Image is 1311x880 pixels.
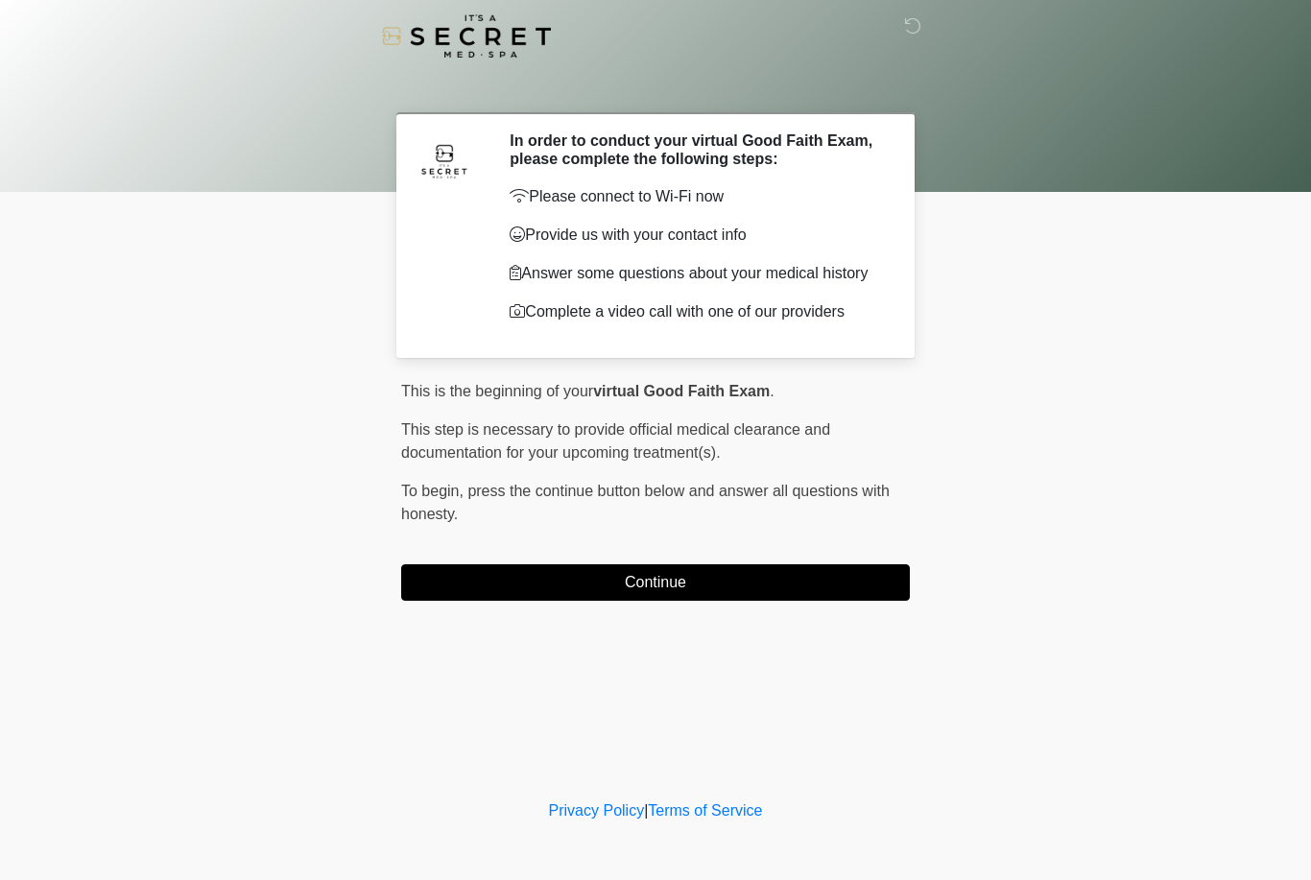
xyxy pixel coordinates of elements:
[510,185,881,208] p: Please connect to Wi-Fi now
[644,802,648,819] a: |
[401,483,467,499] span: To begin,
[401,564,910,601] button: Continue
[510,131,881,168] h2: In order to conduct your virtual Good Faith Exam, please complete the following steps:
[401,421,830,461] span: This step is necessary to provide official medical clearance and documentation for your upcoming ...
[416,131,473,189] img: Agent Avatar
[401,383,593,399] span: This is the beginning of your
[510,300,881,323] p: Complete a video call with one of our providers
[648,802,762,819] a: Terms of Service
[549,802,645,819] a: Privacy Policy
[510,224,881,247] p: Provide us with your contact info
[770,383,774,399] span: .
[387,69,924,105] h1: ‎ ‎
[510,262,881,285] p: Answer some questions about your medical history
[401,483,890,522] span: press the continue button below and answer all questions with honesty.
[593,383,770,399] strong: virtual Good Faith Exam
[382,14,551,58] img: It's A Secret Med Spa Logo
